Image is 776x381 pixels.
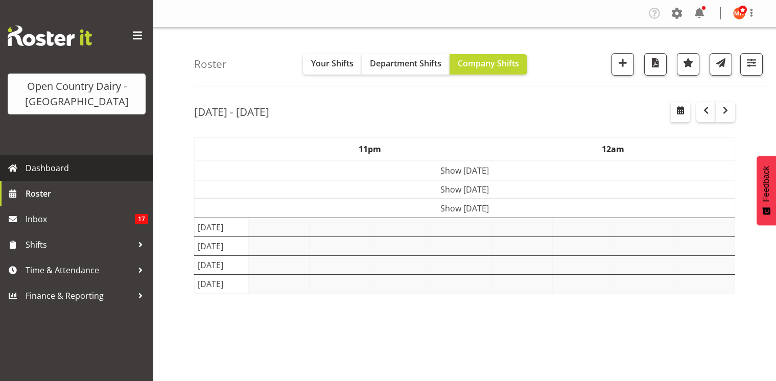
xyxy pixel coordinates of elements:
[677,53,699,76] button: Highlight an important date within the roster.
[8,26,92,46] img: Rosterit website logo
[194,105,269,118] h2: [DATE] - [DATE]
[710,53,732,76] button: Send a list of all shifts for the selected filtered period to all rostered employees.
[303,54,362,75] button: Your Shifts
[644,53,667,76] button: Download a PDF of the roster according to the set date range.
[450,54,527,75] button: Company Shifts
[311,58,354,69] span: Your Shifts
[248,137,491,161] th: 11pm
[671,102,690,122] button: Select a specific date within the roster.
[195,199,735,218] td: Show [DATE]
[195,274,249,293] td: [DATE]
[740,53,763,76] button: Filter Shifts
[762,166,771,202] span: Feedback
[195,180,735,199] td: Show [DATE]
[26,160,148,176] span: Dashboard
[135,214,148,224] span: 17
[733,7,745,19] img: milkreception-horotiu8286.jpg
[362,54,450,75] button: Department Shifts
[26,288,133,303] span: Finance & Reporting
[491,137,735,161] th: 12am
[26,237,133,252] span: Shifts
[26,186,148,201] span: Roster
[194,58,227,70] h4: Roster
[458,58,519,69] span: Company Shifts
[26,263,133,278] span: Time & Attendance
[612,53,634,76] button: Add a new shift
[195,236,249,255] td: [DATE]
[18,79,135,109] div: Open Country Dairy - [GEOGRAPHIC_DATA]
[757,156,776,225] button: Feedback - Show survey
[195,218,249,236] td: [DATE]
[195,161,735,180] td: Show [DATE]
[370,58,441,69] span: Department Shifts
[195,255,249,274] td: [DATE]
[26,211,135,227] span: Inbox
